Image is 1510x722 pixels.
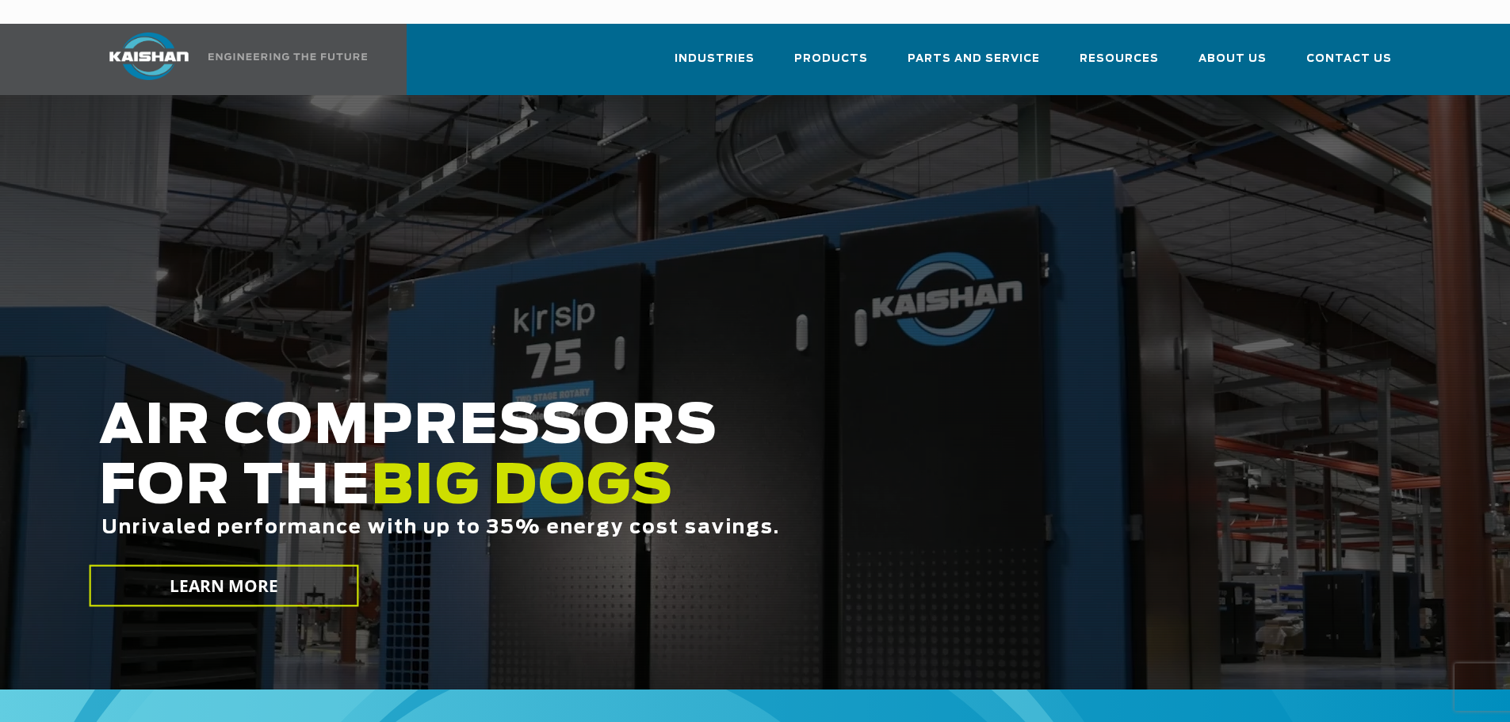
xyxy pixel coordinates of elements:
a: Resources [1080,38,1159,92]
h2: AIR COMPRESSORS FOR THE [99,397,1190,588]
span: BIG DOGS [371,460,674,514]
img: Engineering the future [208,53,367,60]
span: Industries [675,50,755,68]
a: Products [794,38,868,92]
a: Industries [675,38,755,92]
span: LEARN MORE [169,575,278,598]
span: Contact Us [1306,50,1392,68]
span: Parts and Service [908,50,1040,68]
a: About Us [1198,38,1267,92]
a: Contact Us [1306,38,1392,92]
span: Resources [1080,50,1159,68]
a: LEARN MORE [89,565,358,607]
a: Parts and Service [908,38,1040,92]
span: Unrivaled performance with up to 35% energy cost savings. [101,518,780,537]
img: kaishan logo [90,32,208,80]
span: Products [794,50,868,68]
a: Kaishan USA [90,24,370,95]
span: About Us [1198,50,1267,68]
